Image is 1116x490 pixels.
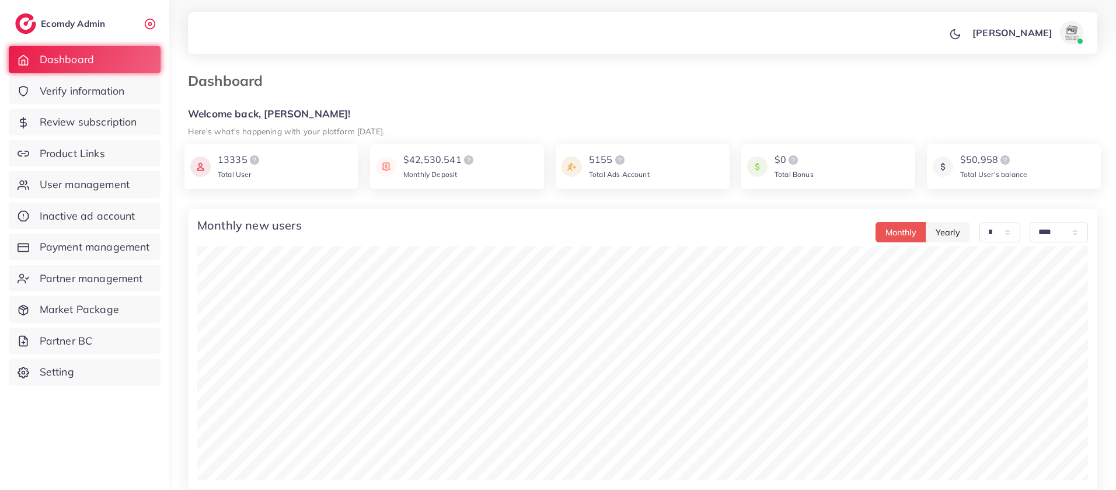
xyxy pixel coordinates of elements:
img: logo [15,13,36,34]
img: icon payment [376,153,396,180]
img: icon payment [747,153,768,180]
img: icon payment [562,153,582,180]
div: 5155 [589,153,650,167]
img: avatar [1060,21,1083,44]
span: Verify information [40,84,125,99]
a: Inactive ad account [9,203,161,230]
p: [PERSON_NAME] [972,26,1052,40]
button: Monthly [876,222,926,242]
div: $0 [775,153,814,167]
a: Market Package [9,296,161,323]
span: Monthly Deposit [403,170,457,179]
h3: Dashboard [188,72,272,89]
div: $50,958 [960,153,1027,167]
span: User management [40,177,130,192]
h4: Monthly new users [197,218,302,232]
span: Review subscription [40,114,137,130]
a: Partner BC [9,328,161,355]
span: Inactive ad account [40,208,135,224]
img: logo [613,153,627,167]
div: 13335 [218,153,261,167]
a: Product Links [9,140,161,167]
button: Yearly [926,222,970,242]
a: Partner management [9,265,161,292]
img: icon payment [933,153,953,180]
img: icon payment [190,153,211,180]
a: Setting [9,359,161,385]
small: Here's what's happening with your platform [DATE]. [188,126,385,136]
a: [PERSON_NAME]avatar [966,21,1088,44]
span: Dashboard [40,52,94,67]
span: Partner management [40,271,143,286]
h5: Welcome back, [PERSON_NAME]! [188,108,1097,120]
a: Verify information [9,78,161,105]
span: Product Links [40,146,105,161]
img: logo [462,153,476,167]
div: $42,530.541 [403,153,476,167]
a: Review subscription [9,109,161,135]
h2: Ecomdy Admin [41,18,108,29]
img: logo [247,153,261,167]
a: Payment management [9,234,161,260]
span: Total User [218,170,252,179]
span: Total Bonus [775,170,814,179]
a: Dashboard [9,46,161,73]
span: Market Package [40,302,119,317]
span: Payment management [40,239,150,255]
span: Setting [40,364,74,380]
span: Total User’s balance [960,170,1027,179]
img: logo [998,153,1012,167]
span: Total Ads Account [589,170,650,179]
a: User management [9,171,161,198]
img: logo [786,153,800,167]
a: logoEcomdy Admin [15,13,108,34]
span: Partner BC [40,333,93,349]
